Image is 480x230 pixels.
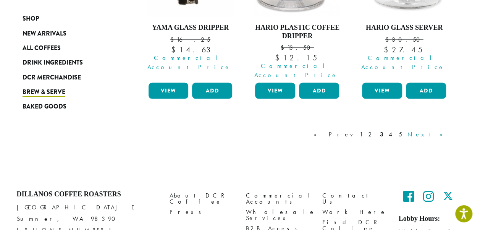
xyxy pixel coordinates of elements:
a: Baked Goods [23,100,114,114]
span: New Arrivals [23,29,66,39]
span: Baked Goods [23,102,66,112]
span: $ [275,53,283,63]
span: Commercial Account Price [357,53,448,72]
span: Commercial Account Price [250,62,341,80]
bdi: 12.15 [275,53,320,63]
button: Add [192,83,232,99]
a: 4 [387,130,395,139]
a: View [149,83,189,99]
span: $ [281,44,287,52]
span: Brew & Serve [23,87,65,97]
a: View [362,83,402,99]
h5: Lobby Hours: [399,215,464,223]
span: $ [171,45,179,55]
a: All Coffees [23,41,114,55]
h4: Yama Glass Dripper [147,24,234,32]
button: Add [406,83,446,99]
a: Commercial Accounts [246,190,311,207]
a: Wholesale Services [246,207,311,224]
a: 3 [378,130,385,139]
span: DCR Merchandise [23,73,81,83]
a: View [255,83,295,99]
span: $ [385,36,391,44]
span: $ [383,45,391,55]
a: 2 [367,130,376,139]
bdi: 14.63 [171,45,210,55]
a: Work Here [322,207,387,217]
bdi: 16.25 [170,36,210,44]
span: All Coffees [23,44,61,53]
button: Add [299,83,339,99]
a: Shop [23,11,114,26]
span: Commercial Account Price [144,53,234,72]
a: Drink Ingredients [23,55,114,70]
a: Contact Us [322,190,387,207]
h4: Dillanos Coffee Roasters [17,190,158,199]
a: 1 [358,130,364,139]
a: New Arrivals [23,26,114,41]
a: DCR Merchandise [23,70,114,85]
a: « Prev [312,130,356,139]
h4: Hario Plastic Coffee Dripper [253,24,341,40]
bdi: 30.50 [385,36,423,44]
span: Shop [23,15,39,24]
h4: Hario Glass Server [360,24,448,32]
a: 5 [397,130,404,139]
a: Next » [406,130,450,139]
span: Drink Ingredients [23,58,83,68]
a: Press [170,207,234,217]
bdi: 27.45 [383,45,425,55]
bdi: 13.50 [281,44,314,52]
span: $ [170,36,177,44]
a: Brew & Serve [23,85,114,99]
a: About DCR Coffee [170,190,234,207]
